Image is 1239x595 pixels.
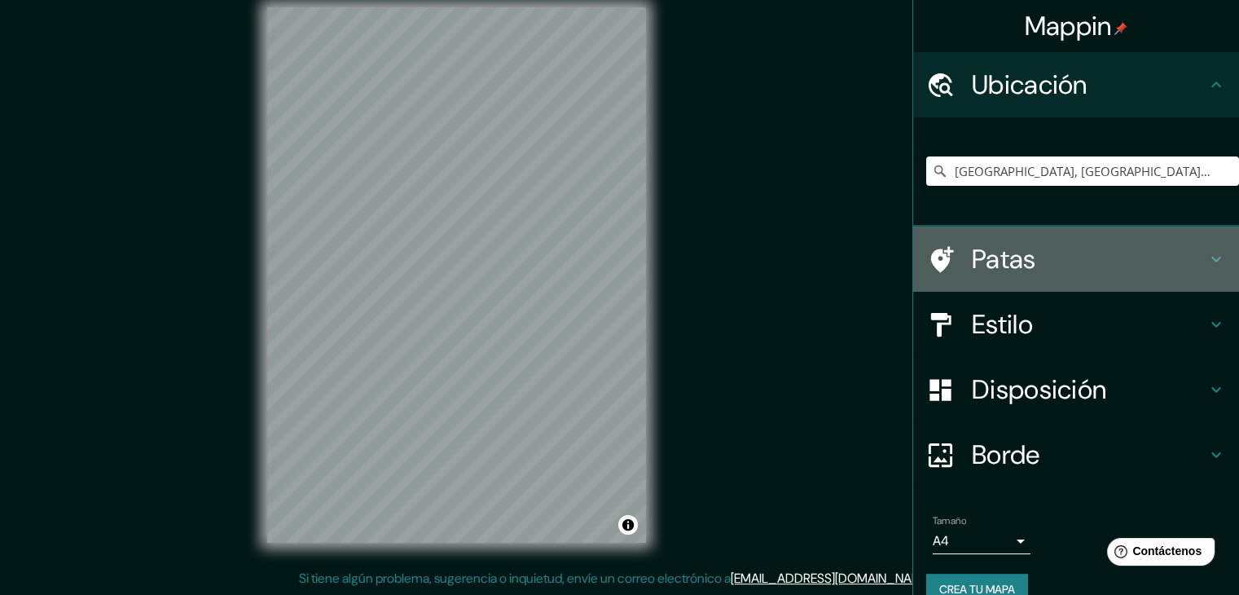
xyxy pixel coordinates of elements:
[913,422,1239,487] div: Borde
[972,242,1036,276] font: Patas
[1025,9,1112,43] font: Mappin
[1114,22,1127,35] img: pin-icon.png
[972,307,1033,342] font: Estilo
[933,532,949,549] font: A4
[926,156,1239,186] input: Elige tu ciudad o zona
[913,52,1239,117] div: Ubicación
[913,227,1239,292] div: Patas
[1094,531,1221,577] iframe: Lanzador de widgets de ayuda
[731,570,932,587] a: [EMAIL_ADDRESS][DOMAIN_NAME]
[913,292,1239,357] div: Estilo
[913,357,1239,422] div: Disposición
[267,7,646,543] canvas: Mapa
[299,570,731,587] font: Si tiene algún problema, sugerencia o inquietud, envíe un correo electrónico a
[933,528,1030,554] div: A4
[618,515,638,535] button: Activar o desactivar atribución
[972,68,1087,102] font: Ubicación
[972,372,1106,407] font: Disposición
[933,514,966,527] font: Tamaño
[972,438,1040,472] font: Borde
